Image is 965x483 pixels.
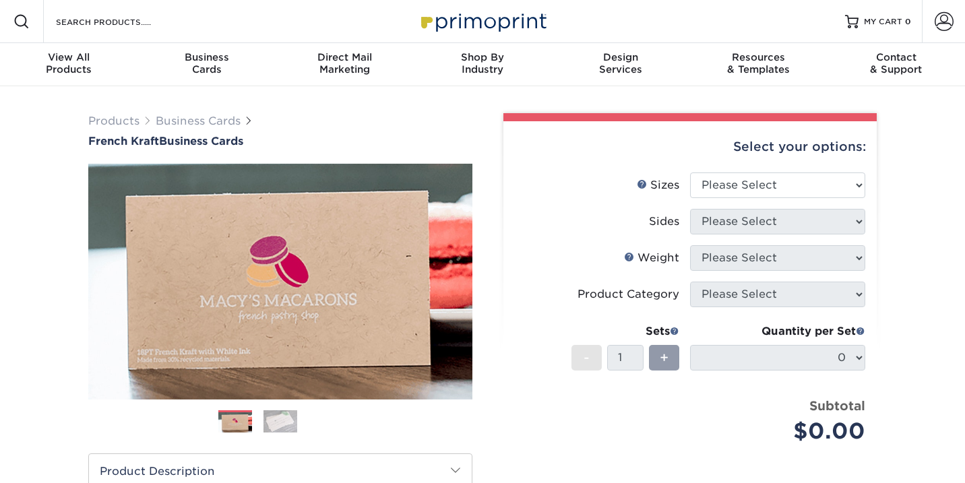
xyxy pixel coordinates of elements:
div: & Templates [689,51,828,75]
div: Services [551,51,689,75]
span: MY CART [864,16,902,28]
span: Resources [689,51,828,63]
a: Shop ByIndustry [414,43,552,86]
span: Direct Mail [276,51,414,63]
div: Sets [571,323,679,340]
div: Weight [624,250,679,266]
a: Contact& Support [827,43,965,86]
strong: Subtotal [809,398,865,413]
div: Industry [414,51,552,75]
div: Sizes [637,177,679,193]
input: SEARCH PRODUCTS..... [55,13,186,30]
a: Products [88,115,139,127]
img: Business Cards 02 [263,410,297,433]
img: Business Cards 01 [218,406,252,439]
span: - [584,348,590,368]
span: Shop By [414,51,552,63]
a: Resources& Templates [689,43,828,86]
span: Contact [827,51,965,63]
div: Sides [649,214,679,230]
div: $0.00 [700,415,865,447]
a: French KraftBusiness Cards [88,135,472,148]
div: Quantity per Set [690,323,865,340]
span: 0 [905,17,911,26]
span: French Kraft [88,135,159,148]
a: Business Cards [156,115,241,127]
a: Direct MailMarketing [276,43,414,86]
a: DesignServices [551,43,689,86]
div: Product Category [578,286,679,302]
span: Business [138,51,276,63]
img: French Kraft 01 [88,90,472,473]
div: & Support [827,51,965,75]
a: BusinessCards [138,43,276,86]
h1: Business Cards [88,135,472,148]
div: Cards [138,51,276,75]
div: Select your options: [514,121,866,172]
span: Design [551,51,689,63]
span: + [660,348,668,368]
img: Primoprint [415,7,550,36]
div: Marketing [276,51,414,75]
img: Business Cards 03 [309,405,342,439]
